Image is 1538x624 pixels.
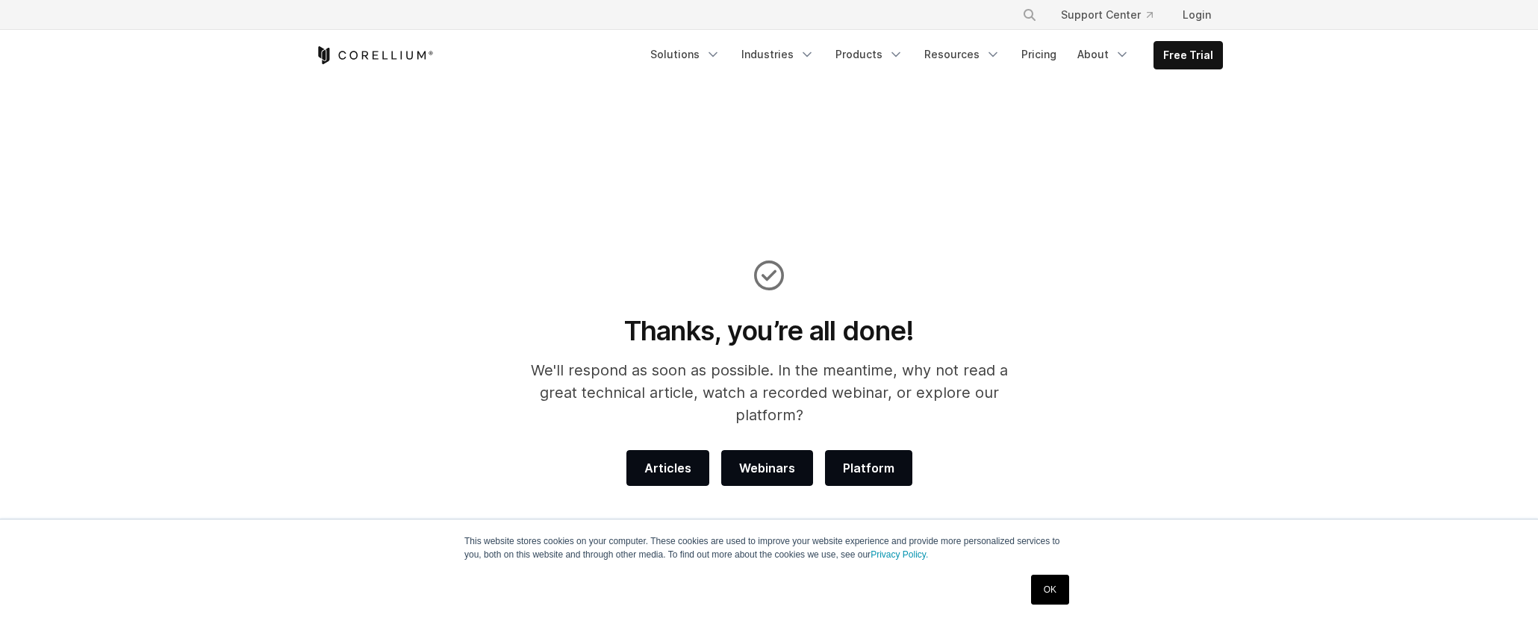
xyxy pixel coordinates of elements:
[641,41,1223,69] div: Navigation Menu
[511,314,1028,347] h1: Thanks, you’re all done!
[1004,1,1223,28] div: Navigation Menu
[1068,41,1139,68] a: About
[843,459,894,477] span: Platform
[1154,42,1222,69] a: Free Trial
[1031,575,1069,605] a: OK
[739,459,795,477] span: Webinars
[721,450,813,486] a: Webinars
[644,459,691,477] span: Articles
[826,41,912,68] a: Products
[511,359,1028,426] p: We'll respond as soon as possible. In the meantime, why not read a great technical article, watch...
[1016,1,1043,28] button: Search
[871,549,928,560] a: Privacy Policy.
[641,41,729,68] a: Solutions
[1171,1,1223,28] a: Login
[732,41,824,68] a: Industries
[626,450,709,486] a: Articles
[315,46,434,64] a: Corellium Home
[1049,1,1165,28] a: Support Center
[1012,41,1065,68] a: Pricing
[825,450,912,486] a: Platform
[464,534,1074,561] p: This website stores cookies on your computer. These cookies are used to improve your website expe...
[915,41,1009,68] a: Resources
